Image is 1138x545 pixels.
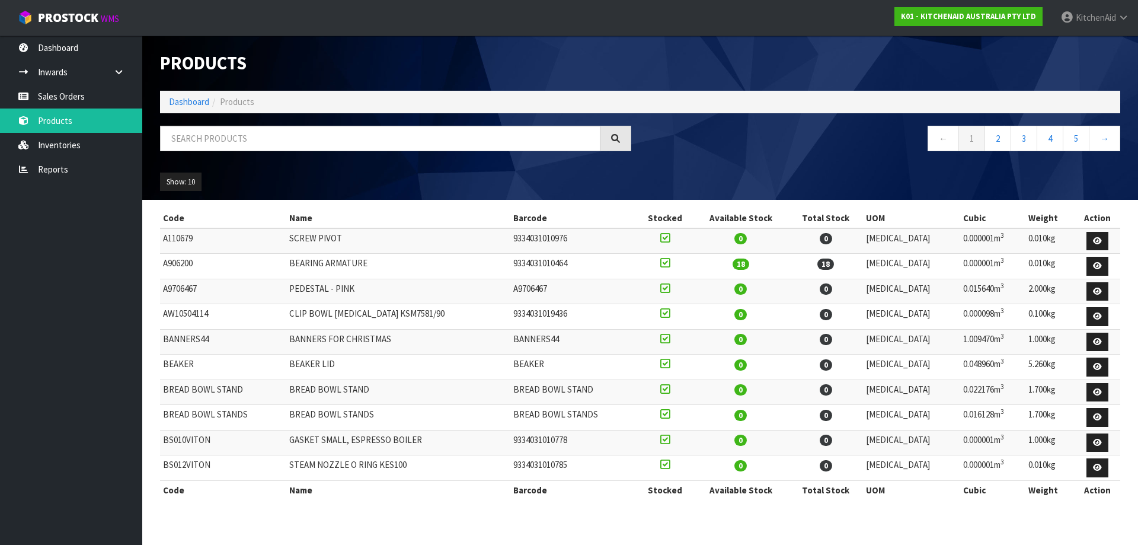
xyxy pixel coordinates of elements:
td: 0.000001m [960,430,1025,455]
td: 0.000001m [960,455,1025,481]
th: Cubic [960,480,1025,499]
img: cube-alt.png [18,10,33,25]
span: ProStock [38,10,98,26]
a: Dashboard [169,96,209,107]
th: Available Stock [693,209,788,228]
td: [MEDICAL_DATA] [863,405,960,431]
th: Barcode [510,209,637,228]
td: 9334031019436 [510,304,637,330]
span: 0 [734,384,747,396]
a: → [1089,126,1120,151]
td: BS012VITON [160,455,286,481]
th: UOM [863,209,960,228]
a: 2 [984,126,1011,151]
td: 0.000098m [960,304,1025,330]
td: 1.700kg [1025,380,1075,405]
td: 0.000001m [960,254,1025,279]
sup: 3 [1000,256,1004,264]
td: 0.016128m [960,405,1025,431]
td: [MEDICAL_DATA] [863,279,960,304]
th: Barcode [510,480,637,499]
td: 0.010kg [1025,228,1075,254]
td: 1.700kg [1025,405,1075,431]
span: 0 [820,309,832,320]
sup: 3 [1000,231,1004,240]
sup: 3 [1000,407,1004,416]
td: [MEDICAL_DATA] [863,380,960,405]
td: 5.260kg [1025,355,1075,380]
sup: 3 [1000,433,1004,441]
span: 0 [734,309,747,320]
td: [MEDICAL_DATA] [863,228,960,254]
th: Weight [1025,209,1075,228]
span: 0 [734,283,747,295]
td: BEAKER [160,355,286,380]
th: Stocked [637,480,693,499]
td: 9334031010464 [510,254,637,279]
td: 0.100kg [1025,304,1075,330]
span: 0 [734,334,747,345]
td: [MEDICAL_DATA] [863,304,960,330]
th: Name [286,209,511,228]
sup: 3 [1000,458,1004,466]
td: BREAD BOWL STANDS [160,405,286,431]
td: 9334031010778 [510,430,637,455]
td: 0.010kg [1025,254,1075,279]
small: WMS [101,13,119,24]
a: 5 [1063,126,1089,151]
td: A110679 [160,228,286,254]
th: UOM [863,480,960,499]
a: ← [928,126,959,151]
span: 18 [733,259,749,270]
td: 1.009470m [960,329,1025,355]
span: KitchenAid [1076,12,1116,23]
td: STEAM NOZZLE O RING KES100 [286,455,511,481]
th: Total Stock [788,209,862,228]
th: Action [1075,209,1120,228]
span: 0 [820,435,832,446]
td: 0.048960m [960,355,1025,380]
td: A9706467 [160,279,286,304]
td: BEAKER LID [286,355,511,380]
td: [MEDICAL_DATA] [863,455,960,481]
span: 0 [820,334,832,345]
a: 3 [1011,126,1037,151]
td: BANNERS FOR CHRISTMAS [286,329,511,355]
span: 0 [734,435,747,446]
td: BREAD BOWL STANDS [510,405,637,431]
td: [MEDICAL_DATA] [863,430,960,455]
td: [MEDICAL_DATA] [863,254,960,279]
td: BEAKER [510,355,637,380]
td: 9334031010976 [510,228,637,254]
span: 0 [734,233,747,244]
td: GASKET SMALL, ESPRESSO BOILER [286,430,511,455]
span: 0 [734,410,747,421]
sup: 3 [1000,357,1004,365]
td: 0.015640m [960,279,1025,304]
td: 0.022176m [960,380,1025,405]
th: Code [160,480,286,499]
th: Total Stock [788,480,862,499]
input: Search products [160,126,600,151]
td: 0.000001m [960,228,1025,254]
td: BEARING ARMATURE [286,254,511,279]
td: AW10504114 [160,304,286,330]
sup: 3 [1000,332,1004,340]
td: 9334031010785 [510,455,637,481]
td: BS010VITON [160,430,286,455]
td: BREAD BOWL STAND [160,380,286,405]
td: [MEDICAL_DATA] [863,355,960,380]
th: Action [1075,480,1120,499]
td: A906200 [160,254,286,279]
td: BREAD BOWL STAND [510,380,637,405]
td: [MEDICAL_DATA] [863,329,960,355]
h1: Products [160,53,631,73]
sup: 3 [1000,307,1004,315]
a: 1 [958,126,985,151]
span: 0 [820,460,832,471]
th: Available Stock [693,480,788,499]
span: Products [220,96,254,107]
td: BREAD BOWL STAND [286,380,511,405]
span: 0 [820,384,832,396]
span: 0 [820,233,832,244]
